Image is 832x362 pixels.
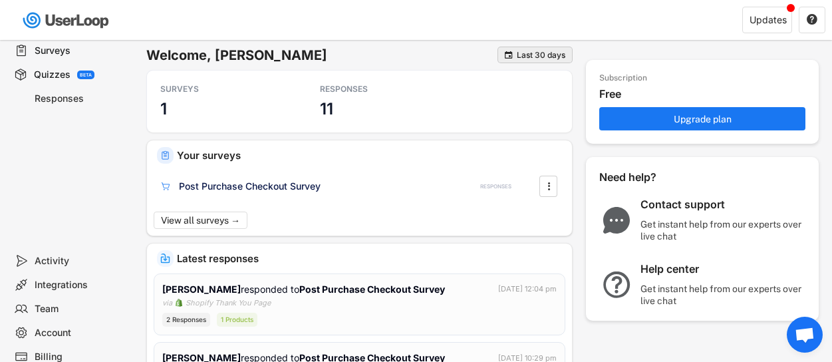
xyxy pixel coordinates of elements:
[547,179,550,193] text: 
[179,180,321,193] div: Post Purchase Checkout Survey
[35,92,122,105] div: Responses
[186,297,271,309] div: Shopify Thank You Page
[162,283,241,295] strong: [PERSON_NAME]
[806,14,818,26] button: 
[160,254,170,264] img: IncomingMajor.svg
[160,84,280,94] div: SURVEYS
[599,271,634,298] img: QuestionMarkInverseMajor.svg
[320,84,440,94] div: RESPONSES
[750,15,787,25] div: Updates
[787,317,823,353] div: Open chat
[599,207,634,234] img: ChatMajor.svg
[299,283,445,295] strong: Post Purchase Checkout Survey
[20,7,114,34] img: userloop-logo-01.svg
[35,303,122,315] div: Team
[480,183,511,190] div: RESPONSES
[542,176,555,196] button: 
[517,51,565,59] div: Last 30 days
[640,198,807,212] div: Contact support
[35,45,122,57] div: Surveys
[162,313,210,327] div: 2 Responses
[498,283,557,295] div: [DATE] 12:04 pm
[807,13,817,25] text: 
[35,255,122,268] div: Activity
[599,107,805,130] button: Upgrade plan
[80,73,92,77] div: BETA
[162,282,448,296] div: responded to
[217,313,257,327] div: 1 Products
[640,283,807,307] div: Get instant help from our experts over live chat
[162,297,172,309] div: via
[146,47,497,64] h6: Welcome, [PERSON_NAME]
[503,50,513,60] button: 
[160,98,167,119] h3: 1
[34,69,70,81] div: Quizzes
[35,279,122,291] div: Integrations
[175,299,183,307] img: 1156660_ecommerce_logo_shopify_icon%20%281%29.png
[599,170,692,184] div: Need help?
[177,254,562,264] div: Latest responses
[320,98,333,119] h3: 11
[505,50,513,60] text: 
[640,262,807,276] div: Help center
[35,327,122,339] div: Account
[154,212,247,229] button: View all surveys →
[599,87,812,101] div: Free
[177,150,562,160] div: Your surveys
[599,73,647,84] div: Subscription
[640,218,807,242] div: Get instant help from our experts over live chat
